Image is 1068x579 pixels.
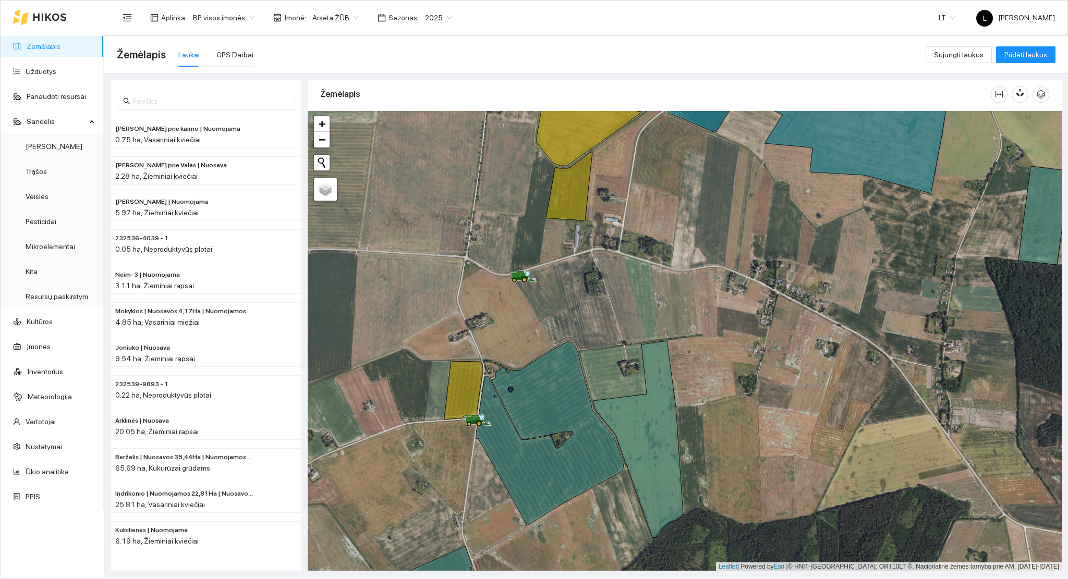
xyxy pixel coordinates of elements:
[115,427,199,436] span: 20.05 ha, Žieminiai rapsai
[27,92,86,101] a: Panaudoti resursai
[115,464,210,472] span: 65.69 ha, Kukurūzai grūdams
[26,492,40,501] a: PPIS
[378,14,386,22] span: calendar
[991,86,1008,103] button: column-width
[161,12,187,23] span: Aplinka :
[28,392,72,401] a: Meteorologija
[115,354,195,363] span: 9.54 ha, Žieminiai rapsai
[216,49,253,60] div: GPS Darbai
[115,489,255,499] span: Indrikonio | Nuomojamos 22,81Ha | Nuosavos 3,00 Ha
[115,500,205,509] span: 25.81 ha, Vasariniai kviečiai
[115,525,188,535] span: Kubilienės | Nuomojama
[425,10,452,26] span: 2025
[115,135,201,144] span: 0.75 ha, Vasariniai kviečiai
[115,124,240,134] span: Rolando prie kaimo | Nuomojama
[115,318,200,326] span: 4.85 ha, Vasariniai miežiai
[123,13,132,22] span: menu-fold
[123,97,130,105] span: search
[193,10,254,26] span: BP visos įmonės
[26,142,82,151] a: [PERSON_NAME]
[976,14,1055,22] span: [PERSON_NAME]
[996,51,1055,59] a: Pridėti laukus
[786,563,788,570] span: |
[150,14,159,22] span: layout
[117,7,138,28] button: menu-fold
[115,379,168,389] span: 232539-9893 - 1
[939,10,955,26] span: LT
[320,79,991,109] div: Žemėlapis
[774,563,785,570] a: Esri
[26,267,38,276] a: Kita
[1004,49,1047,60] span: Pridėti laukus
[26,67,56,76] a: Užduotys
[132,95,289,107] input: Paieška
[284,12,306,23] span: Įmonė :
[115,270,180,280] span: Neim-3 | Nuomojama
[26,467,69,476] a: Ūkio analitika
[926,46,992,63] button: Sujungti laukus
[26,442,62,451] a: Nustatymai
[996,46,1055,63] button: Pridėti laukus
[115,172,198,180] span: 2.28 ha, Žieminiai kviečiai
[312,10,359,26] span: Arsėta ŽŪB
[26,292,96,301] a: Resursų paskirstymas
[27,42,60,51] a: Žemėlapis
[115,233,168,243] span: 232536-4039 - 1
[983,10,987,27] span: L
[115,208,199,217] span: 5.97 ha, Žieminiai kviečiai
[115,343,170,353] span: Joniuko | Nuosava
[115,416,169,426] span: Arklinės | Nuosava
[115,161,227,170] span: Rolando prie Valės | Nuosava
[719,563,737,570] a: Leaflet
[314,132,330,147] a: Zoom out
[319,117,325,130] span: +
[716,562,1062,571] div: | Powered by © HNIT-[GEOGRAPHIC_DATA]; ORT10LT ©, Nacionalinė žemės tarnyba prie AM, [DATE]-[DATE]
[26,217,56,226] a: Pesticidai
[389,12,419,23] span: Sezonas :
[926,51,992,59] a: Sujungti laukus
[115,391,211,399] span: 0.22 ha, Neproduktyvūs plotai
[115,306,255,316] span: Mokyklos | Nuosavos 4,17Ha | Nuomojamos 0,68Ha
[178,49,200,60] div: Laukai
[115,281,194,290] span: 3.11 ha, Žieminiai rapsai
[273,14,282,22] span: shop
[27,111,86,132] span: Sandėlis
[314,178,337,201] a: Layers
[319,133,325,146] span: −
[26,167,47,176] a: Trąšos
[27,342,51,351] a: Įmonės
[115,245,212,253] span: 0.05 ha, Neproduktyvūs plotai
[28,367,63,376] a: Inventorius
[934,49,984,60] span: Sujungti laukus
[26,242,75,251] a: Mikroelementai
[314,155,330,170] button: Initiate a new search
[26,417,56,426] a: Vartotojai
[115,197,209,207] span: Ginaičių Valiaus | Nuomojama
[991,90,1007,98] span: column-width
[115,537,199,545] span: 6.19 ha, Žieminiai kviečiai
[115,452,255,462] span: Berželis | Nuosavos 35,44Ha | Nuomojamos 30,25Ha
[27,317,53,326] a: Kultūros
[117,46,166,63] span: Žemėlapis
[26,192,48,201] a: Veislės
[314,116,330,132] a: Zoom in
